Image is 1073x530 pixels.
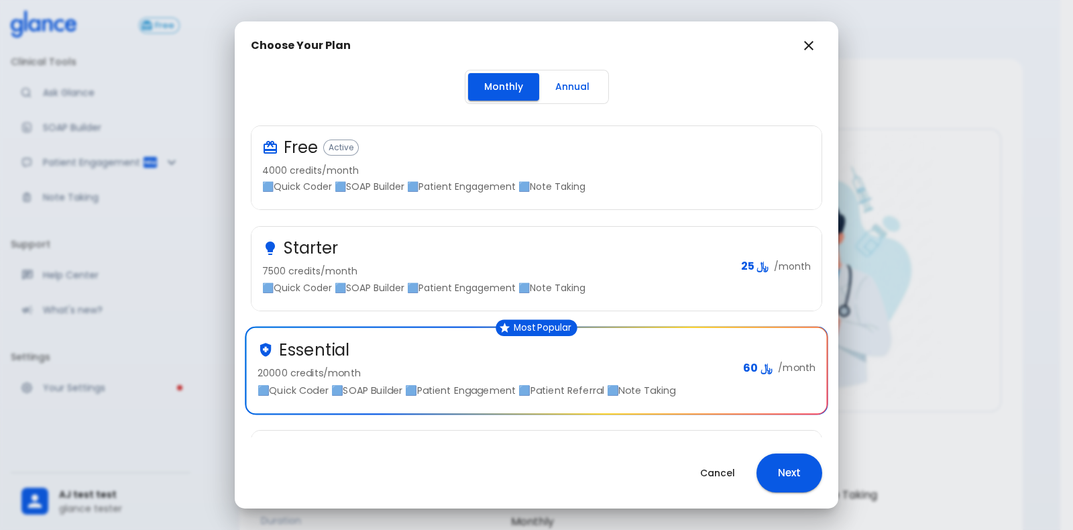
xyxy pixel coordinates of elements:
[279,339,349,361] h3: Essential
[258,366,732,380] p: 20000 credits/month
[756,454,822,492] button: Next
[262,264,730,278] p: 7500 credits/month
[743,362,773,375] span: ﷼ 60
[778,362,815,375] p: /month
[774,260,811,273] p: /month
[741,260,769,273] span: ﷼ 25
[539,73,606,101] button: Annual
[251,39,351,52] h2: Choose Your Plan
[284,237,338,259] h3: Starter
[262,281,730,295] p: 🟦Quick Coder 🟦SOAP Builder 🟦Patient Engagement 🟦Note Taking
[258,384,732,397] p: 🟦Quick Coder 🟦SOAP Builder 🟦Patient Engagement 🟦Patient Referral 🟦Note Taking
[262,164,800,177] p: 4000 credits/month
[468,73,539,101] button: Monthly
[324,143,358,152] span: Active
[284,137,318,158] h3: Free
[262,180,800,193] p: 🟦Quick Coder 🟦SOAP Builder 🟦Patient Engagement 🟦Note Taking
[684,460,751,487] button: Cancel
[508,323,577,333] span: Most Popular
